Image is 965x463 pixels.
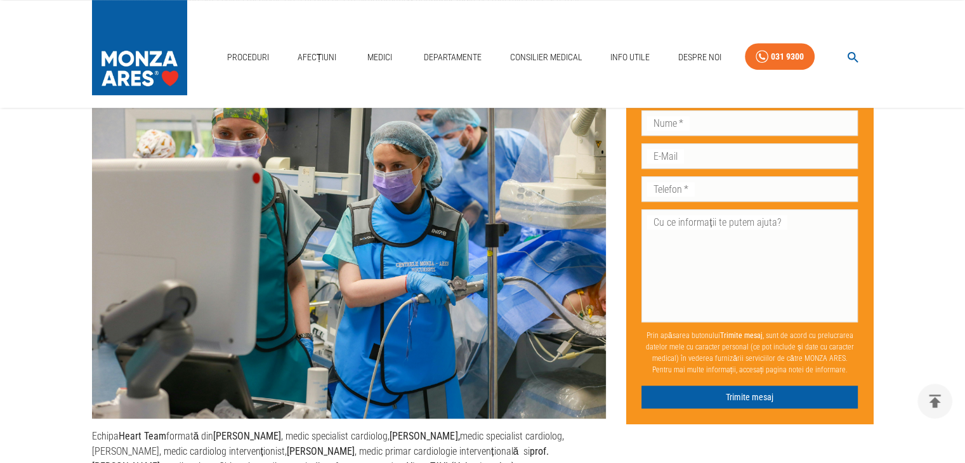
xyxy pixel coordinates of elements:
[360,44,400,70] a: Medici
[673,44,726,70] a: Despre Noi
[287,445,355,457] strong: [PERSON_NAME]
[419,44,487,70] a: Departamente
[720,331,763,340] b: Trimite mesaj
[605,44,655,70] a: Info Utile
[745,43,815,70] a: 031 9300
[213,430,281,442] strong: [PERSON_NAME]
[504,44,587,70] a: Consilier Medical
[222,44,274,70] a: Proceduri
[641,386,858,409] button: Trimite mesaj
[390,430,459,442] strong: [PERSON_NAME],
[771,49,804,65] div: 031 9300
[292,44,342,70] a: Afecțiuni
[917,384,952,419] button: delete
[641,325,858,381] p: Prin apăsarea butonului , sunt de acord cu prelucrarea datelor mele cu caracter personal (ce pot ...
[92,72,607,419] img: Dr. Irina Macovei și dr. Cristina Roibescu, întimpul intervenției de TAVI în TAVI
[119,430,166,442] strong: Heart Team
